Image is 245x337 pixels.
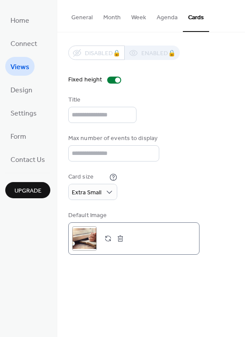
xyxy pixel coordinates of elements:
[68,172,108,182] div: Card size
[10,84,32,97] span: Design
[72,226,97,251] div: ;
[10,37,37,51] span: Connect
[10,107,37,120] span: Settings
[5,150,50,168] a: Contact Us
[5,57,35,76] a: Views
[5,103,42,122] a: Settings
[5,11,35,29] a: Home
[68,134,157,143] div: Max number of events to display
[10,14,29,28] span: Home
[5,80,38,99] a: Design
[5,34,42,53] a: Connect
[5,126,31,145] a: Form
[68,75,102,84] div: Fixed height
[10,60,29,74] span: Views
[72,187,101,199] span: Extra Small
[10,130,26,144] span: Form
[68,211,198,220] div: Default Image
[5,182,50,198] button: Upgrade
[10,153,45,167] span: Contact Us
[68,95,135,105] div: Title
[14,186,42,196] span: Upgrade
